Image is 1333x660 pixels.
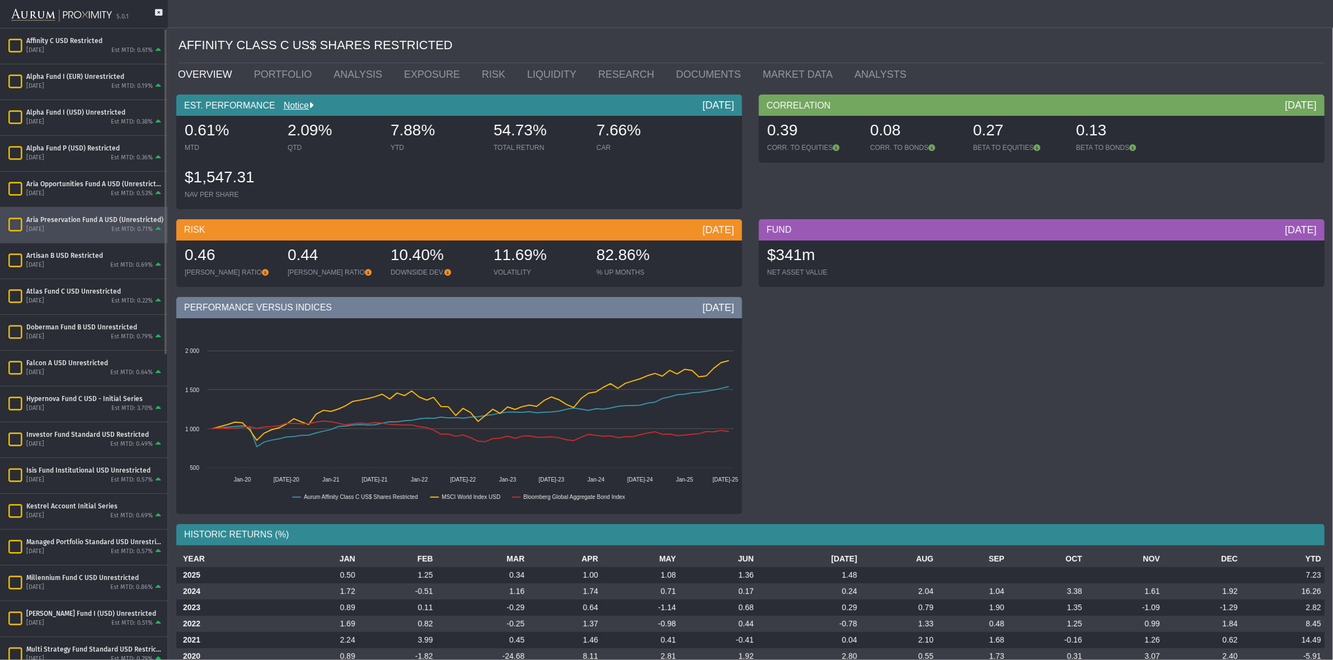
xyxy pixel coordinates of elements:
td: 0.04 [757,632,861,648]
div: NET ASSET VALUE [767,268,859,277]
div: Affinity C USD Restricted [26,36,163,45]
div: PERFORMANCE VERSUS INDICES [176,297,742,318]
text: Jan-20 [234,477,251,483]
div: YTD [391,143,482,152]
div: 54.73% [494,120,585,143]
div: MTD [185,143,276,152]
th: 2025 [176,567,288,583]
td: 1.84 [1163,616,1241,632]
td: 0.50 [288,567,359,583]
div: Isis Fund Institutional USD Unrestricted [26,466,163,475]
td: 0.99 [1086,616,1163,632]
text: [DATE]-24 [627,477,653,483]
td: 2.10 [861,632,937,648]
td: -0.16 [1008,632,1086,648]
td: 0.24 [757,583,861,600]
div: [DATE] [26,369,44,377]
td: 1.68 [937,632,1008,648]
div: CORR. TO BONDS [870,143,962,152]
div: Est MTD: 0.57% [111,476,153,484]
a: ANALYSIS [325,63,396,86]
th: APR [528,551,602,567]
td: 1.25 [1008,616,1086,632]
td: 14.49 [1241,632,1325,648]
div: Alpha Fund I (USD) Unrestricted [26,108,163,117]
div: [PERSON_NAME] RATIO [185,268,276,277]
div: AFFINITY CLASS C US$ SHARES RESTRICTED [179,28,1325,63]
td: 1.90 [937,600,1008,616]
td: -1.14 [602,600,679,616]
div: CORRELATION [759,95,1325,116]
td: 0.79 [861,600,937,616]
div: $1,547.31 [185,167,276,190]
div: Est MTD: 0.22% [111,297,153,305]
td: 0.41 [602,632,679,648]
td: 1.74 [528,583,602,600]
div: $341m [767,244,859,268]
td: 0.71 [602,583,679,600]
img: Aurum-Proximity%20white.svg [11,3,112,28]
div: 0.08 [870,120,962,143]
div: CORR. TO EQUITIES [767,143,859,152]
td: 1.69 [288,616,359,632]
th: JAN [288,551,359,567]
text: Jan-23 [499,477,517,483]
td: 1.33 [861,616,937,632]
div: Est MTD: 0.51% [111,619,153,628]
td: -1.09 [1086,600,1163,616]
div: [DATE] [26,548,44,556]
text: Jan-21 [322,477,340,483]
td: 0.44 [679,616,757,632]
div: Doberman Fund B USD Unrestricted [26,323,163,332]
td: 0.64 [528,600,602,616]
a: Notice [275,101,309,110]
td: -1.29 [1163,600,1241,616]
td: 1.37 [528,616,602,632]
td: 2.24 [288,632,359,648]
td: 1.26 [1086,632,1163,648]
td: 0.89 [288,600,359,616]
td: 0.48 [937,616,1008,632]
div: Est MTD: 0.71% [111,225,153,234]
th: YTD [1241,551,1325,567]
td: 1.92 [1163,583,1241,600]
td: 1.00 [528,567,602,583]
div: [DATE] [26,297,44,305]
div: [PERSON_NAME] RATIO [288,268,379,277]
text: Jan-24 [588,477,605,483]
span: 2.09% [288,121,332,139]
td: 0.29 [757,600,861,616]
div: RISK [176,219,742,241]
div: Est MTD: 0.69% [110,261,153,270]
div: Est MTD: 0.53% [111,190,153,198]
div: CAR [597,143,688,152]
div: 5.0.1 [116,13,129,21]
div: BETA TO BONDS [1076,143,1168,152]
div: EST. PERFORMANCE [176,95,742,116]
td: 0.17 [679,583,757,600]
div: 0.27 [973,120,1065,143]
text: Aurum Affinity Class C US$ Shares Restricted [304,494,418,500]
div: HISTORIC RETURNS (%) [176,524,1325,545]
a: PORTFOLIO [246,63,326,86]
text: Bloomberg Global Aggregate Bond Index [523,494,625,500]
div: 7.88% [391,120,482,143]
div: Multi Strategy Fund Standard USD Restricted [26,645,163,654]
th: FEB [359,551,436,567]
div: Alpha Fund P (USD) Restricted [26,144,163,153]
div: VOLATILITY [494,268,585,277]
th: MAR [436,551,528,567]
div: Est MTD: 0.79% [111,333,153,341]
div: 0.44 [288,244,379,268]
text: 1 500 [185,387,199,393]
a: DOCUMENTS [668,63,754,86]
div: [DATE] [26,154,44,162]
text: Jan-25 [676,477,693,483]
div: Kestrel Account Initial Series [26,502,163,511]
a: OVERVIEW [170,63,246,86]
th: 2024 [176,583,288,600]
a: LIQUIDITY [519,63,590,86]
div: Investor Fund Standard USD Restricted [26,430,163,439]
div: QTD [288,143,379,152]
div: [PERSON_NAME] Fund I (USD) Unrestricted [26,609,163,618]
